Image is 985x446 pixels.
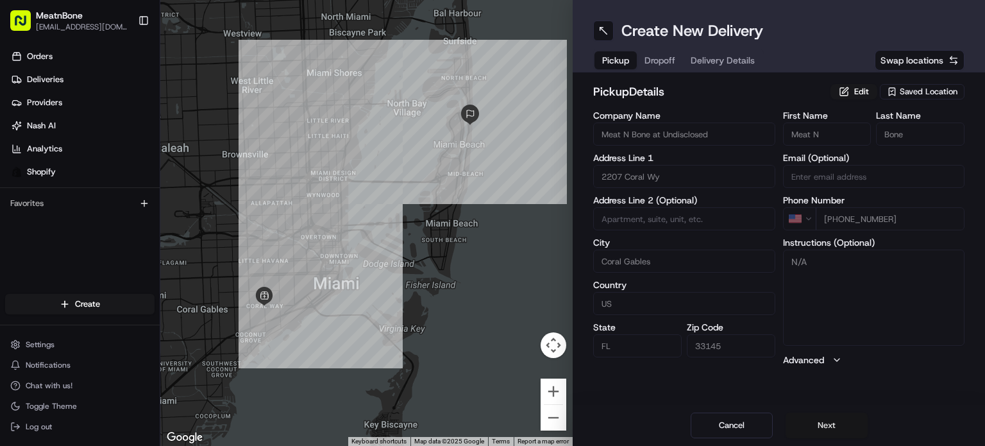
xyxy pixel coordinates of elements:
[492,438,510,445] a: Terms (opens in new tab)
[880,54,943,67] span: Swap locations
[26,401,77,411] span: Toggle Theme
[26,381,72,391] span: Chat with us!
[541,405,566,431] button: Zoom out
[75,298,100,310] span: Create
[58,122,210,135] div: Start new chat
[5,92,160,113] a: Providers
[13,287,23,298] div: 📗
[593,238,775,247] label: City
[900,86,957,98] span: Saved Location
[164,429,206,446] img: Google
[26,234,36,244] img: 1736555255976-a54dd68f-1ca7-489b-9aae-adbdc363a1c4
[90,317,155,327] a: Powered byPylon
[27,51,53,62] span: Orders
[783,250,965,346] textarea: N/A
[783,354,965,366] button: Advanced
[5,418,155,436] button: Log out
[593,292,775,315] input: Enter country
[13,186,33,211] img: Wisdom Oko
[108,287,119,298] div: 💻
[644,54,675,67] span: Dropoff
[593,111,775,120] label: Company Name
[5,46,160,67] a: Orders
[40,198,137,209] span: Wisdom [PERSON_NAME]
[5,294,155,314] button: Create
[27,120,56,132] span: Nash AI
[27,97,62,108] span: Providers
[26,199,36,209] img: 1736555255976-a54dd68f-1ca7-489b-9aae-adbdc363a1c4
[121,286,206,299] span: API Documentation
[5,69,160,90] a: Deliveries
[876,123,964,146] input: Enter last name
[621,21,763,41] h1: Create New Delivery
[691,54,755,67] span: Delivery Details
[351,437,407,446] button: Keyboard shortcuts
[518,438,569,445] a: Report a map error
[27,122,50,145] img: 8571987876998_91fb9ceb93ad5c398215_72.jpg
[5,162,160,182] a: Shopify
[876,111,964,120] label: Last Name
[593,334,682,357] input: Enter state
[5,377,155,395] button: Chat with us!
[5,116,160,136] a: Nash AI
[58,135,176,145] div: We're available if you need us!
[139,233,144,243] span: •
[5,5,133,36] button: MeatnBone[EMAIL_ADDRESS][DOMAIN_NAME]
[128,318,155,327] span: Pylon
[783,123,871,146] input: Enter first name
[13,122,36,145] img: 1736555255976-a54dd68f-1ca7-489b-9aae-adbdc363a1c4
[5,139,160,159] a: Analytics
[36,9,83,22] button: MeatnBone
[593,207,775,230] input: Apartment, suite, unit, etc.
[541,332,566,358] button: Map camera controls
[830,84,877,99] button: Edit
[27,74,63,85] span: Deliveries
[593,196,775,205] label: Address Line 2 (Optional)
[5,336,155,354] button: Settings
[13,12,38,38] img: Nash
[816,207,965,230] input: Enter phone number
[687,334,775,357] input: Enter zip code
[783,354,824,366] label: Advanced
[26,286,98,299] span: Knowledge Base
[33,82,212,96] input: Clear
[783,165,965,188] input: Enter email address
[593,250,775,273] input: Enter city
[5,193,155,214] div: Favorites
[593,153,775,162] label: Address Line 1
[593,280,775,289] label: Country
[12,167,22,177] img: Shopify logo
[164,429,206,446] a: Open this area in Google Maps (opens a new window)
[5,397,155,415] button: Toggle Theme
[146,198,173,209] span: [DATE]
[103,281,211,304] a: 💻API Documentation
[783,238,965,247] label: Instructions (Optional)
[880,83,964,101] button: Saved Location
[13,166,86,176] div: Past conversations
[783,196,965,205] label: Phone Number
[786,413,868,438] button: Next
[593,323,682,332] label: State
[783,153,965,162] label: Email (Optional)
[199,164,233,179] button: See all
[26,339,55,350] span: Settings
[875,50,964,71] button: Swap locations
[27,143,62,155] span: Analytics
[40,233,137,243] span: Wisdom [PERSON_NAME]
[593,165,775,188] input: Enter address
[36,22,128,32] button: [EMAIL_ADDRESS][DOMAIN_NAME]
[5,356,155,374] button: Notifications
[593,123,775,146] input: Enter company name
[13,221,33,246] img: Wisdom Oko
[602,54,629,67] span: Pickup
[146,233,173,243] span: [DATE]
[541,379,566,404] button: Zoom in
[691,413,773,438] button: Cancel
[687,323,775,332] label: Zip Code
[414,438,484,445] span: Map data ©2025 Google
[13,51,233,71] p: Welcome 👋
[593,83,823,101] h2: pickup Details
[783,111,871,120] label: First Name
